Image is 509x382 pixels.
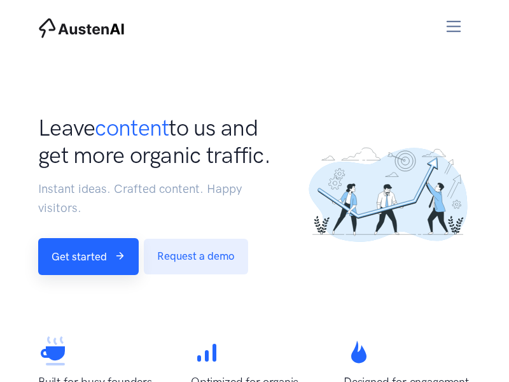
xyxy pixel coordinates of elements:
[38,180,280,218] p: Instant ideas. Crafted content. Happy visitors.
[38,114,280,169] h1: Leave to us and get more organic traffic.
[144,239,248,274] a: Request a demo
[38,238,139,274] a: Get started
[305,139,471,250] img: ...
[436,14,471,39] button: Toggle navigation
[38,18,125,38] img: AustenAI Home
[95,114,169,141] span: content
